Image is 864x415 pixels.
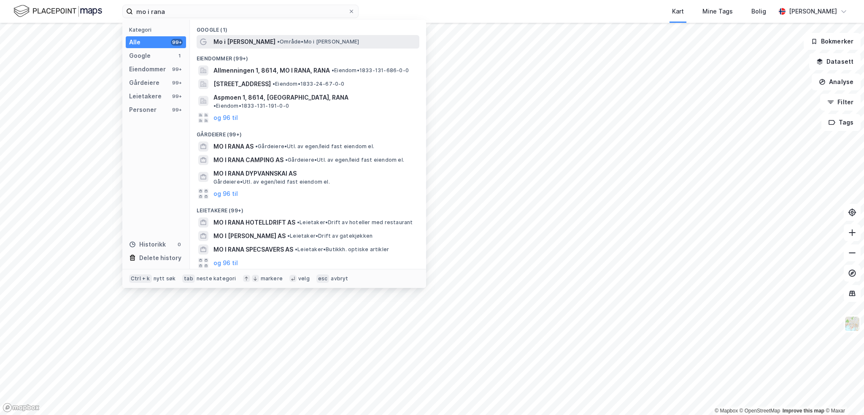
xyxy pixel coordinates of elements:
div: Kategori [129,27,186,33]
span: Gårdeiere • Utl. av egen/leid fast eiendom el. [285,157,404,163]
button: Bokmerker [804,33,861,50]
div: Eiendommer [129,64,166,74]
span: MO I RANA AS [213,141,254,152]
span: Eiendom • 1833-24-67-0-0 [273,81,345,87]
div: 1 [176,52,183,59]
a: OpenStreetMap [740,408,780,414]
button: og 96 til [213,189,238,199]
span: Område • Mo i [PERSON_NAME] [277,38,359,45]
button: Filter [820,94,861,111]
span: Allmenningen 1, 8614, MO I RANA, RANA [213,65,330,76]
button: og 96 til [213,258,238,268]
span: • [287,233,290,239]
img: logo.f888ab2527a4732fd821a326f86c7f29.svg [13,4,102,19]
span: Aspmoen 1, 8614, [GEOGRAPHIC_DATA], RANA [213,92,348,103]
span: MO I RANA HOTELLDRIFT AS [213,217,295,228]
span: MO I RANA CAMPING AS [213,155,283,165]
button: Tags [821,114,861,131]
span: MO I RANA SPECSAVERS AS [213,244,293,255]
div: Alle [129,37,140,47]
span: • [277,38,280,45]
div: nytt søk [154,275,176,282]
img: Z [844,316,860,332]
div: Personer [129,105,157,115]
button: og 96 til [213,113,238,123]
span: Leietaker • Butikkh. optiske artikler [295,246,389,253]
button: Analyse [812,73,861,90]
span: • [332,67,334,73]
span: • [213,103,216,109]
div: Leietakere (99+) [190,201,426,216]
div: Bolig [751,6,766,16]
div: 99+ [171,106,183,113]
span: Leietaker • Drift av hoteller med restaurant [297,219,413,226]
span: • [273,81,275,87]
div: Eiendommer (99+) [190,49,426,64]
span: Gårdeiere • Utl. av egen/leid fast eiendom el. [255,143,374,150]
div: 99+ [171,79,183,86]
span: MO I [PERSON_NAME] AS [213,231,286,241]
a: Mapbox homepage [3,403,40,412]
div: markere [261,275,283,282]
div: Mine Tags [702,6,733,16]
div: esc [316,274,329,283]
span: Gårdeiere • Utl. av egen/leid fast eiendom el. [213,179,330,185]
div: avbryt [331,275,348,282]
div: Ctrl + k [129,274,152,283]
div: Delete history [139,253,181,263]
div: neste kategori [197,275,236,282]
div: tab [182,274,195,283]
iframe: Chat Widget [822,374,864,415]
span: Leietaker • Drift av gatekjøkken [287,233,373,239]
div: Gårdeiere (99+) [190,125,426,140]
span: • [285,157,288,163]
input: Søk på adresse, matrikkel, gårdeiere, leietakere eller personer [133,5,348,18]
span: [STREET_ADDRESS] [213,79,271,89]
span: • [255,143,258,149]
div: [PERSON_NAME] [789,6,837,16]
div: Historikk [129,239,166,250]
div: 0 [176,241,183,248]
div: 99+ [171,93,183,100]
div: Leietakere [129,91,162,101]
div: 99+ [171,66,183,73]
div: Google [129,51,151,61]
div: Gårdeiere [129,78,159,88]
span: Eiendom • 1833-131-191-0-0 [213,103,289,109]
div: 99+ [171,39,183,46]
span: MO I RANA DYPVANNSKAI AS [213,168,416,179]
span: Mo i [PERSON_NAME] [213,37,275,47]
div: velg [298,275,310,282]
div: Google (1) [190,20,426,35]
a: Improve this map [783,408,824,414]
span: Eiendom • 1833-131-686-0-0 [332,67,409,74]
span: • [295,246,297,252]
a: Mapbox [715,408,738,414]
span: • [297,219,300,225]
button: Datasett [809,53,861,70]
div: Kart [672,6,684,16]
